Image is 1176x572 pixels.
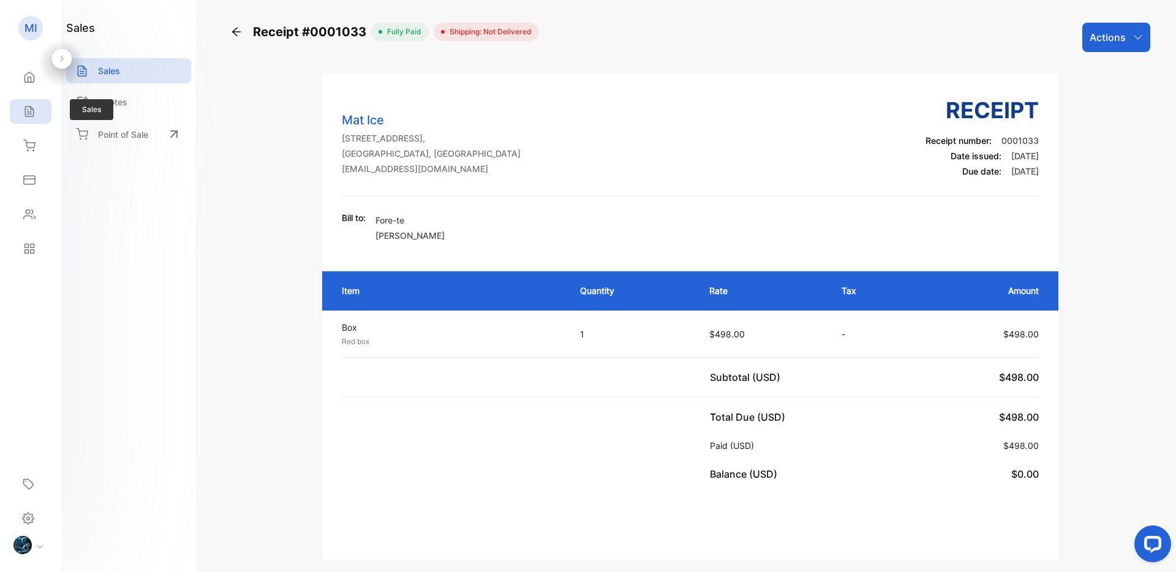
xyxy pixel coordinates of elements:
[13,536,32,554] img: profile
[1011,166,1039,176] span: [DATE]
[962,166,1001,176] span: Due date:
[925,135,992,146] span: Receipt number:
[999,371,1039,383] span: $498.00
[842,328,903,341] p: -
[1003,440,1039,451] span: $498.00
[925,94,1039,127] h3: Receipt
[66,89,191,115] a: Quotes
[66,121,191,148] a: Point of Sale
[842,284,903,297] p: Tax
[580,284,685,297] p: Quantity
[580,328,685,341] p: 1
[342,111,521,129] p: Mat Ice
[70,99,113,120] span: Sales
[710,410,790,424] p: Total Due (USD)
[710,467,782,481] p: Balance (USD)
[342,211,366,224] p: Bill to:
[66,58,191,83] a: Sales
[342,147,521,160] p: [GEOGRAPHIC_DATA], [GEOGRAPHIC_DATA]
[24,20,37,36] p: MI
[445,26,532,37] span: Shipping: Not Delivered
[999,411,1039,423] span: $498.00
[928,284,1039,297] p: Amount
[342,132,521,145] p: [STREET_ADDRESS],
[342,284,556,297] p: Item
[342,162,521,175] p: [EMAIL_ADDRESS][DOMAIN_NAME]
[66,20,95,36] h1: sales
[1011,151,1039,161] span: [DATE]
[1011,468,1039,480] span: $0.00
[342,336,558,347] p: Red box
[1003,329,1039,339] span: $498.00
[253,23,371,41] span: Receipt #0001033
[710,439,759,452] p: Paid (USD)
[98,128,148,141] p: Point of Sale
[951,151,1001,161] span: Date issued:
[709,284,817,297] p: Rate
[375,214,445,227] p: Fore-te
[98,96,127,108] p: Quotes
[1090,30,1126,45] p: Actions
[375,229,445,242] p: [PERSON_NAME]
[98,64,120,77] p: Sales
[342,321,558,334] p: Box
[709,329,745,339] span: $498.00
[1125,521,1176,572] iframe: LiveChat chat widget
[710,370,785,385] p: Subtotal (USD)
[1082,23,1150,52] button: Actions
[382,26,421,37] span: fully paid
[1001,135,1039,146] span: 0001033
